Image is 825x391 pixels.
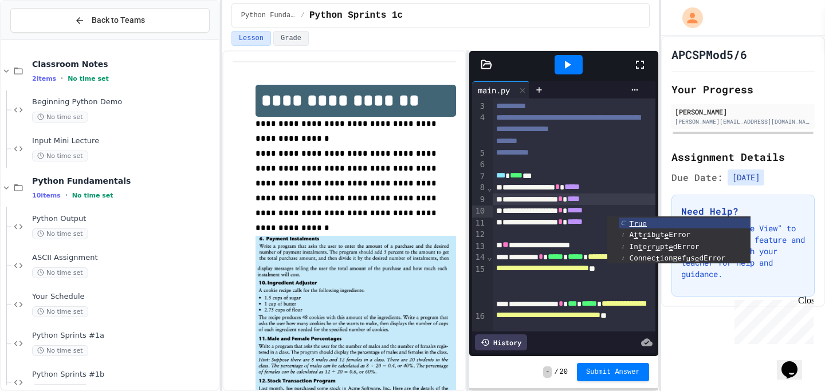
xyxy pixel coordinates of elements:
div: 5 [472,148,486,159]
span: Classroom Notes [32,59,217,69]
span: • [65,191,68,200]
span: Python Sprints #1a [32,331,217,341]
span: - [543,366,552,378]
span: r [647,243,651,251]
span: No time set [32,267,88,278]
div: 7 [472,171,486,183]
h1: APCSPMod5/6 [671,46,747,62]
span: No time set [68,75,109,82]
div: 9 [472,194,486,206]
span: No time set [72,192,113,199]
span: / [554,368,558,377]
span: Python Fundamentals [32,176,217,186]
span: 20 [560,368,568,377]
div: 13 [472,241,486,252]
h3: Need Help? [681,204,805,218]
iframe: chat widget [777,345,814,380]
div: 6 [472,159,486,171]
span: t [634,231,638,239]
span: t [638,243,643,251]
span: Input Mini Lecture [32,136,217,146]
span: No time set [32,306,88,317]
div: 14 [472,252,486,263]
span: Fold line [486,252,492,262]
span: Python Sprints 1c [309,9,403,22]
div: [PERSON_NAME][EMAIL_ADDRESS][DOMAIN_NAME] [675,117,811,126]
div: main.py [472,84,516,96]
span: Your Schedule [32,292,217,302]
div: History [475,334,527,350]
button: Grade [273,31,309,46]
span: 2 items [32,75,56,82]
button: Lesson [231,31,271,46]
div: 4 [472,112,486,147]
span: / [301,11,305,20]
ul: Completions [607,216,751,263]
span: Fold line [486,183,492,192]
span: No time set [32,345,88,356]
span: r [642,231,647,239]
span: No time set [32,228,88,239]
span: • [61,74,63,83]
span: [DATE] [728,169,764,185]
span: No time set [32,112,88,123]
h2: Assignment Details [671,149,815,165]
iframe: chat widget [730,295,814,344]
div: 11 [472,218,486,229]
div: main.py [472,81,530,98]
span: Due Date: [671,171,723,184]
span: ASCII Assignment [32,253,217,263]
span: 10 items [32,192,61,199]
div: 3 [472,101,486,112]
div: My Account [670,5,706,31]
div: 12 [472,229,486,240]
button: Submit Answer [577,363,649,381]
button: Back to Teams [10,8,210,33]
div: 10 [472,206,486,217]
span: Connec ion ef s dError [630,254,726,262]
div: 8 [472,182,486,193]
span: Back to Teams [92,14,145,26]
span: In e r pt dError [630,242,700,251]
div: 16 [472,311,486,346]
span: Beginning Python Demo [32,97,217,107]
div: Chat with us now!Close [5,5,79,73]
div: [PERSON_NAME] [675,106,811,117]
div: 15 [472,264,486,311]
span: True [630,219,647,227]
span: Submit Answer [586,368,640,377]
span: Python Sprints #1b [32,370,217,380]
span: A t ib t Error [630,230,691,239]
span: No time set [32,151,88,161]
span: Python Fundamentals [241,11,296,20]
span: Python Output [32,214,217,224]
h2: Your Progress [671,81,815,97]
